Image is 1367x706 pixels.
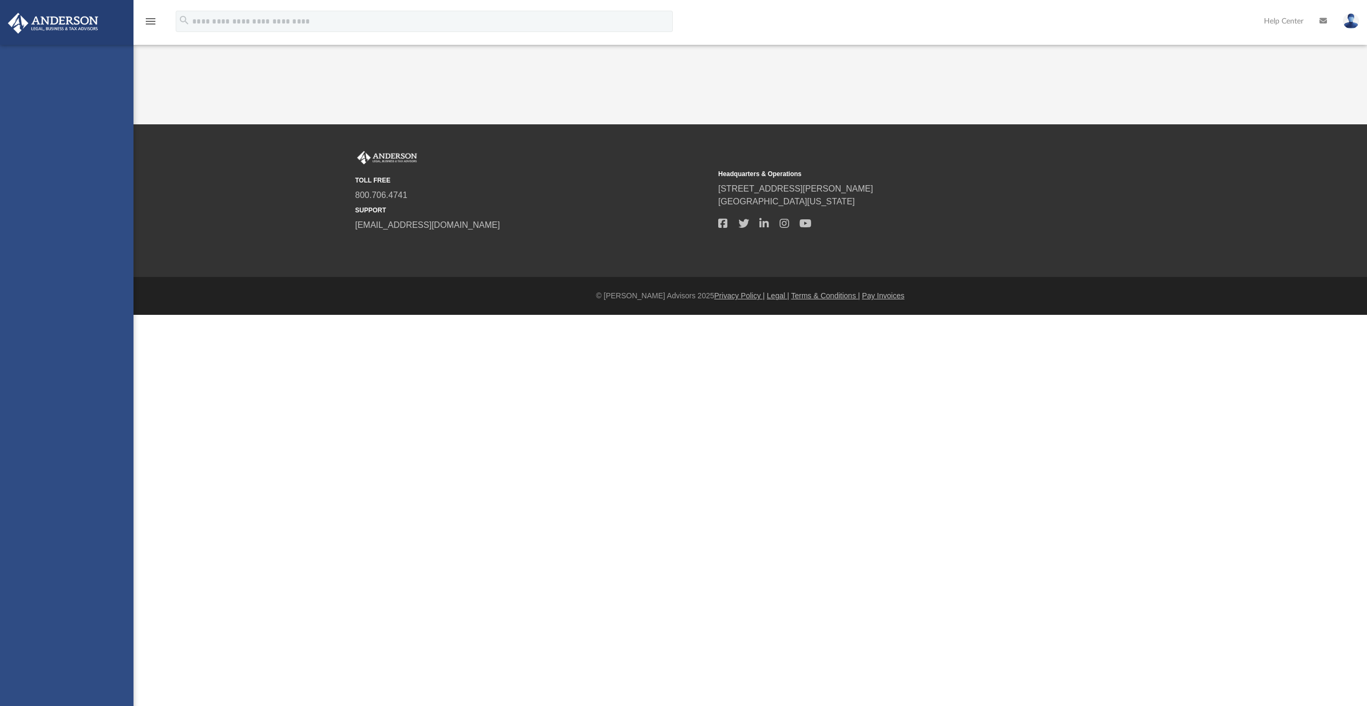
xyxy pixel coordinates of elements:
small: TOLL FREE [355,176,711,185]
img: Anderson Advisors Platinum Portal [5,13,101,34]
a: [EMAIL_ADDRESS][DOMAIN_NAME] [355,220,500,229]
a: [GEOGRAPHIC_DATA][US_STATE] [718,197,855,206]
small: Headquarters & Operations [718,169,1074,179]
a: Privacy Policy | [714,291,765,300]
a: [STREET_ADDRESS][PERSON_NAME] [718,184,873,193]
a: Pay Invoices [862,291,904,300]
i: search [178,14,190,26]
a: Legal | [767,291,789,300]
i: menu [144,15,157,28]
a: menu [144,20,157,28]
small: SUPPORT [355,205,711,215]
img: Anderson Advisors Platinum Portal [355,151,419,165]
img: User Pic [1343,13,1359,29]
div: © [PERSON_NAME] Advisors 2025 [133,290,1367,302]
a: Terms & Conditions | [791,291,860,300]
a: 800.706.4741 [355,191,407,200]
